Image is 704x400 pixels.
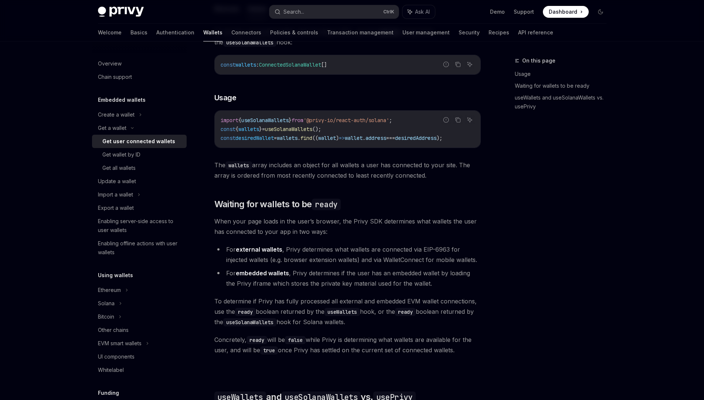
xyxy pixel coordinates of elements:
[259,126,262,132] span: }
[92,161,187,175] a: Get all wallets
[549,8,577,16] span: Dashboard
[465,115,475,125] button: Ask AI
[318,135,336,141] span: wallet
[92,70,187,84] a: Chain support
[214,198,341,210] span: Waiting for wallets to be
[236,269,289,277] strong: embedded wallets
[235,135,274,141] span: desiredWallet
[221,117,238,124] span: import
[241,117,289,124] span: useSolanaWallets
[543,6,589,18] a: Dashboard
[324,308,360,316] code: useWallets
[225,161,252,169] code: wallets
[402,24,450,41] a: User management
[98,59,122,68] div: Overview
[336,135,339,141] span: )
[92,323,187,337] a: Other chains
[221,61,235,68] span: const
[98,312,114,321] div: Bitcoin
[489,24,509,41] a: Recipes
[321,61,327,68] span: []
[92,57,187,70] a: Overview
[300,135,312,141] span: find
[389,117,392,124] span: ;
[221,135,235,141] span: const
[312,126,321,132] span: ();
[92,215,187,237] a: Enabling server-side access to user wallets
[98,73,132,81] div: Chain support
[285,336,306,344] code: false
[98,339,142,348] div: EVM smart wallets
[312,135,318,141] span: ((
[269,5,399,19] button: Search...CtrlK
[98,190,133,199] div: Import a wallet
[238,126,259,132] span: wallets
[260,346,278,354] code: true
[98,326,129,335] div: Other chains
[98,217,182,235] div: Enabling server-side access to user wallets
[92,148,187,161] a: Get wallet by ID
[259,61,321,68] span: ConnectedSolanaWallet
[98,24,122,41] a: Welcome
[214,335,481,355] span: Concretely, will be while Privy is determining what wallets are available for the user, and will ...
[441,60,451,69] button: Report incorrect code
[98,110,135,119] div: Create a wallet
[102,137,175,146] div: Get user connected wallets
[92,350,187,363] a: UI components
[453,115,463,125] button: Copy the contents from the code block
[283,7,304,16] div: Search...
[277,135,297,141] span: wallets
[515,80,612,92] a: Waiting for wallets to be ready
[214,93,237,103] span: Usage
[223,318,276,326] code: useSolanaWallets
[92,201,187,215] a: Export a wallet
[102,150,140,159] div: Get wallet by ID
[98,352,135,361] div: UI components
[262,126,265,132] span: =
[312,199,341,210] code: ready
[459,24,480,41] a: Security
[231,24,261,41] a: Connectors
[92,363,187,377] a: Whitelabel
[156,24,194,41] a: Authentication
[518,24,553,41] a: API reference
[289,117,292,124] span: }
[365,135,386,141] span: address
[246,336,267,344] code: ready
[235,61,256,68] span: wallets
[235,308,256,316] code: ready
[515,92,612,112] a: useWallets and useSolanaWallets vs. usePrivy
[203,24,222,41] a: Wallets
[214,244,481,265] li: For , Privy determines what wallets are connected via EIP-6963 for injected wallets (e.g. browser...
[98,204,134,212] div: Export a wallet
[292,117,303,124] span: from
[236,246,282,253] strong: external wallets
[235,126,238,132] span: {
[303,117,389,124] span: '@privy-io/react-auth/solana'
[98,271,133,280] h5: Using wallets
[383,9,394,15] span: Ctrl K
[98,299,115,308] div: Solana
[98,239,182,257] div: Enabling offline actions with user wallets
[98,389,119,397] h5: Funding
[98,177,136,186] div: Update a wallet
[98,95,146,104] h5: Embedded wallets
[386,135,395,141] span: ===
[339,135,345,141] span: =>
[436,135,442,141] span: );
[265,126,312,132] span: useSolanaWallets
[522,56,555,65] span: On this page
[490,8,505,16] a: Demo
[221,126,235,132] span: const
[92,135,187,148] a: Get user connected wallets
[98,124,126,132] div: Get a wallet
[98,286,121,295] div: Ethereum
[402,5,435,19] button: Ask AI
[270,24,318,41] a: Policies & controls
[297,135,300,141] span: .
[415,8,430,16] span: Ask AI
[130,24,147,41] a: Basics
[395,308,416,316] code: ready
[441,115,451,125] button: Report incorrect code
[214,268,481,289] li: For , Privy determines if the user has an embedded wallet by loading the Privy iframe which store...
